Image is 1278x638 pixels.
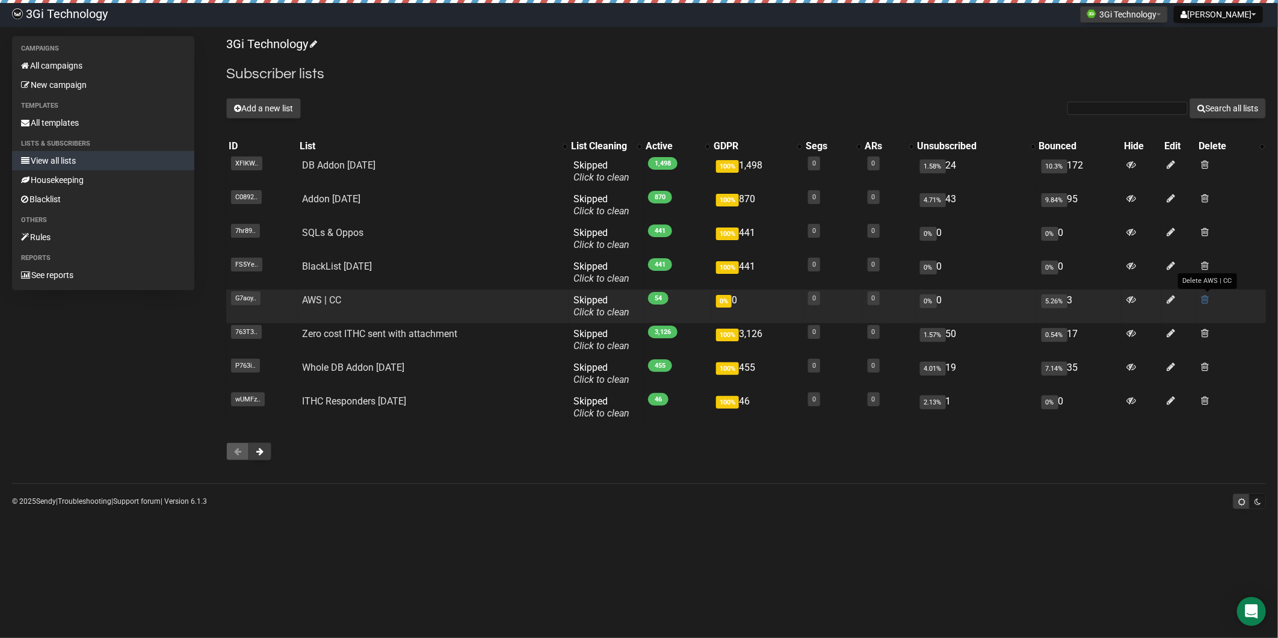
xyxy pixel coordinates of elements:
[1037,256,1122,290] td: 0
[711,155,803,188] td: 1,498
[303,261,372,272] a: BlackList [DATE]
[573,306,629,318] a: Click to clean
[1037,357,1122,391] td: 35
[298,138,569,155] th: List: No sort applied, activate to apply an ascending sort
[812,193,816,201] a: 0
[12,213,194,228] li: Others
[1042,159,1067,173] span: 10.3%
[1164,140,1194,152] div: Edit
[915,290,1037,323] td: 0
[12,228,194,247] a: Rules
[226,138,297,155] th: ID: No sort applied, sorting is disabled
[573,362,629,385] span: Skipped
[1042,362,1067,376] span: 7.14%
[1042,227,1058,241] span: 0%
[1037,188,1122,222] td: 95
[711,357,803,391] td: 455
[806,140,851,152] div: Segs
[573,239,629,250] a: Click to clean
[231,224,260,238] span: 7hr89..
[1037,391,1122,424] td: 0
[711,323,803,357] td: 3,126
[716,362,739,375] span: 100%
[231,392,265,406] span: wUMFz..
[303,227,364,238] a: SQLs & Oppos
[648,292,668,305] span: 54
[573,205,629,217] a: Click to clean
[569,138,643,155] th: List Cleaning: No sort applied, activate to apply an ascending sort
[915,188,1037,222] td: 43
[573,374,629,385] a: Click to clean
[812,261,816,268] a: 0
[12,495,207,508] p: © 2025 | | | Version 6.1.3
[231,156,262,170] span: XFlKW..
[646,140,699,152] div: Active
[1037,138,1122,155] th: Bounced: No sort applied, sorting is disabled
[1237,597,1266,626] div: Open Intercom Messenger
[812,328,816,336] a: 0
[872,362,875,370] a: 0
[231,291,261,305] span: G7aoy..
[300,140,557,152] div: List
[226,37,315,51] a: 3Gi Technology
[231,325,262,339] span: 763T3..
[12,137,194,151] li: Lists & subscribers
[1162,138,1197,155] th: Edit: No sort applied, sorting is disabled
[711,290,803,323] td: 0
[12,113,194,132] a: All templates
[1178,273,1237,289] div: Delete AWS | CC
[803,138,863,155] th: Segs: No sort applied, activate to apply an ascending sort
[648,258,672,271] span: 441
[711,188,803,222] td: 870
[716,261,739,274] span: 100%
[716,329,739,341] span: 100%
[872,159,875,167] a: 0
[716,295,732,308] span: 0%
[1039,140,1119,152] div: Bounced
[918,140,1025,152] div: Unsubscribed
[303,395,407,407] a: ITHC Responders [DATE]
[711,222,803,256] td: 441
[303,294,342,306] a: AWS | CC
[573,294,629,318] span: Skipped
[303,328,458,339] a: Zero cost ITHC sent with attachment
[573,193,629,217] span: Skipped
[58,497,111,506] a: Troubleshooting
[711,256,803,290] td: 441
[12,170,194,190] a: Housekeeping
[920,328,946,342] span: 1.57%
[12,190,194,209] a: Blacklist
[1037,290,1122,323] td: 3
[716,160,739,173] span: 100%
[12,151,194,170] a: View all lists
[12,56,194,75] a: All campaigns
[36,497,56,506] a: Sendy
[920,294,937,308] span: 0%
[573,273,629,284] a: Click to clean
[1199,140,1254,152] div: Delete
[12,75,194,94] a: New campaign
[226,63,1266,85] h2: Subscriber lists
[12,99,194,113] li: Templates
[872,261,875,268] a: 0
[920,227,937,241] span: 0%
[648,191,672,203] span: 870
[573,261,629,284] span: Skipped
[1122,138,1162,155] th: Hide: No sort applied, sorting is disabled
[12,265,194,285] a: See reports
[920,362,946,376] span: 4.01%
[648,326,678,338] span: 3,126
[915,222,1037,256] td: 0
[573,328,629,352] span: Skipped
[231,359,260,373] span: P763i..
[231,258,262,271] span: FS5Ye..
[915,357,1037,391] td: 19
[716,194,739,206] span: 100%
[872,227,875,235] a: 0
[812,159,816,167] a: 0
[714,140,791,152] div: GDPR
[231,190,262,204] span: C0892..
[12,42,194,56] li: Campaigns
[571,140,631,152] div: List Cleaning
[920,159,946,173] span: 1.58%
